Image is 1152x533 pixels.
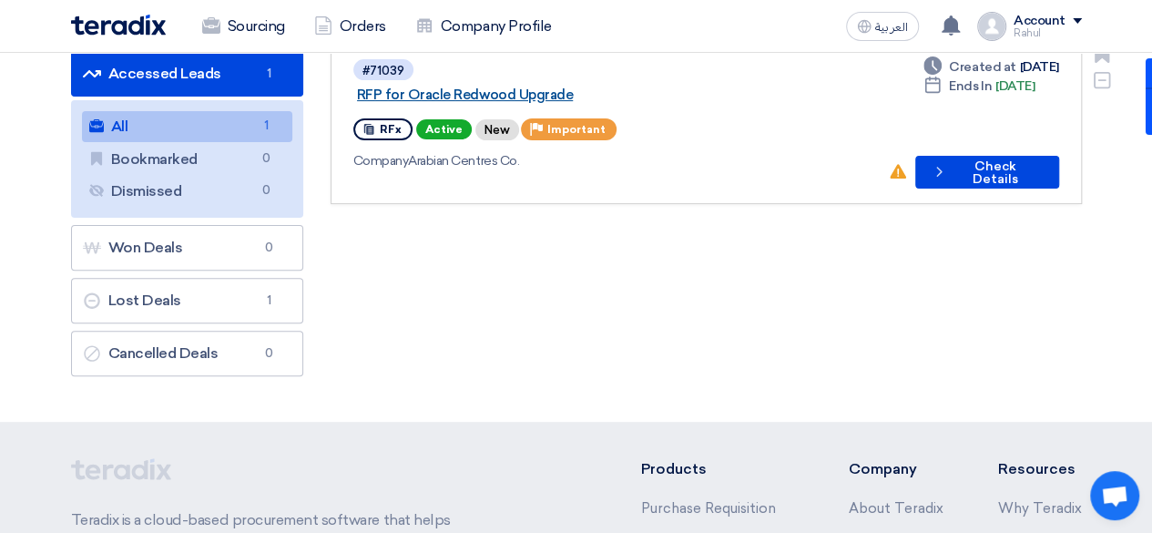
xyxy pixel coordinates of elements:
span: Active [416,119,472,139]
a: All [82,111,292,142]
button: Check Details [915,156,1059,189]
a: Open chat [1090,471,1139,520]
div: #71039 [362,65,404,77]
a: Company Profile [401,6,566,46]
div: [DATE] [923,57,1058,77]
div: [DATE] [923,77,1035,96]
a: Why Teradix [998,500,1082,517]
div: Rahul [1014,28,1082,38]
a: Won Deals0 [71,225,303,271]
a: Cancelled Deals0 [71,331,303,376]
div: Arabian Centres Co. [353,151,873,170]
button: العربية [846,12,919,41]
span: Ends In [949,77,992,96]
a: Dismissed [82,176,292,207]
a: Bookmarked [82,144,292,175]
span: 1 [256,117,278,136]
li: Resources [998,458,1082,480]
a: Accessed Leads1 [71,51,303,97]
span: Company [353,153,409,169]
li: Company [849,458,943,480]
li: Products [640,458,794,480]
span: Created at [949,57,1015,77]
span: 1 [259,65,280,83]
img: Teradix logo [71,15,166,36]
span: العربية [875,21,908,34]
a: Purchase Requisition [640,500,775,517]
span: 0 [256,181,278,200]
span: 0 [259,344,280,363]
a: About Teradix [849,500,943,517]
div: New [475,119,519,140]
img: profile_test.png [977,12,1006,41]
div: Account [1014,14,1065,29]
a: Orders [300,6,401,46]
a: Lost Deals1 [71,278,303,323]
span: 0 [259,239,280,257]
a: RFP for Oracle Redwood Upgrade [357,87,812,103]
span: RFx [380,123,402,136]
a: Sourcing [188,6,300,46]
span: 1 [259,292,280,310]
span: 0 [256,149,278,169]
span: Important [547,123,606,136]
